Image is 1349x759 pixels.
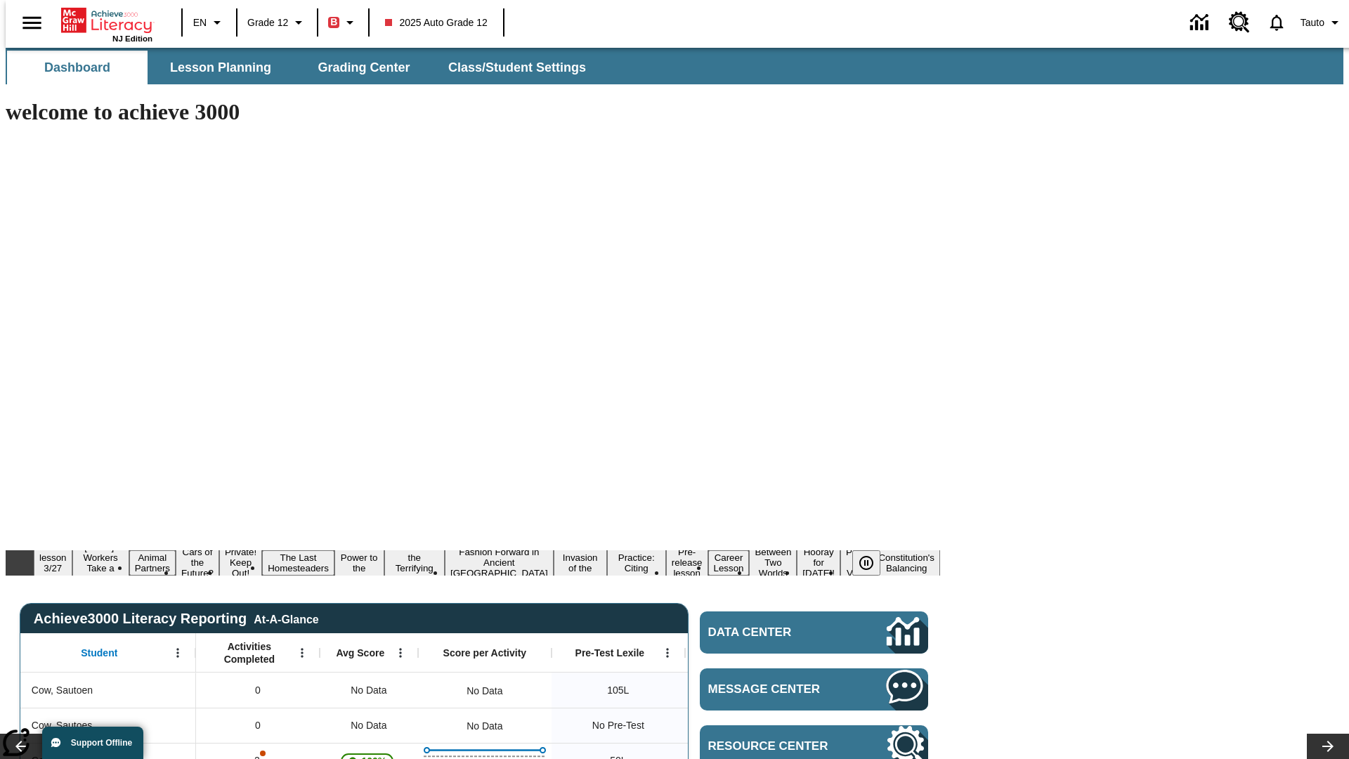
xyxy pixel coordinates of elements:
button: Slide 14 Between Two Worlds [749,545,797,580]
span: Grading Center [318,60,410,76]
button: Slide 6 The Last Homesteaders [262,550,334,576]
div: SubNavbar [6,48,1343,84]
span: No Data [344,711,393,740]
button: Slide 7 Solar Power to the People [334,540,384,586]
span: Score per Activity [443,647,527,659]
a: Message Center [700,668,928,711]
button: Open Menu [292,642,313,663]
button: Open Menu [657,642,678,663]
span: Avg Score [336,647,384,659]
span: EN [193,15,207,30]
div: 0, Cow, Sautoen [196,673,320,708]
div: SubNavbar [6,51,599,84]
span: Pre-Test Lexile [575,647,645,659]
span: No Data [344,676,393,705]
div: No Data, Cow, Sautoes [460,712,509,740]
a: Resource Center, Will open in new tab [1220,4,1258,41]
span: No Pre-Test, Cow, Sautoes [592,718,644,733]
button: Class/Student Settings [437,51,597,84]
a: Home [61,6,152,34]
button: Slide 5 Private! Keep Out! [219,545,262,580]
button: Slide 12 Pre-release lesson [666,545,708,580]
button: Language: EN, Select a language [187,10,232,35]
button: Dashboard [7,51,148,84]
button: Open Menu [167,642,188,663]
a: Data Center [700,611,928,654]
a: Notifications [1258,4,1295,41]
span: 0 [255,718,261,733]
button: Slide 1 Test lesson 3/27 en [34,540,72,586]
span: Achieve3000 Literacy Reporting [34,611,319,627]
span: Cow, Sautoen [32,683,93,698]
button: Slide 8 Attack of the Terrifying Tomatoes [384,540,445,586]
div: At-A-Glance [254,611,318,626]
span: Resource Center [708,739,845,753]
button: Support Offline [42,727,143,759]
button: Grading Center [294,51,434,84]
div: Beginning reader 105 Lexile, ER, Based on the Lexile Reading measure, student is an Emerging Read... [685,673,819,708]
button: Lesson Planning [150,51,291,84]
button: Grade: Grade 12, Select a grade [242,10,313,35]
button: Slide 16 Point of View [840,545,873,580]
span: Grade 12 [247,15,288,30]
span: Activities Completed [203,640,296,666]
h1: welcome to achieve 3000 [6,99,940,125]
button: Slide 13 Career Lesson [708,550,750,576]
button: Open side menu [11,2,53,44]
button: Slide 2 Labor Day: Workers Take a Stand [72,540,129,586]
a: Data Center [1182,4,1220,42]
button: Lesson carousel, Next [1307,734,1349,759]
span: 105 Lexile, Cow, Sautoen [607,683,629,698]
div: No Data, Cow, Sautoen [320,673,418,708]
div: No Data, Cow, Sautoes [685,708,819,743]
button: Slide 9 Fashion Forward in Ancient Rome [445,545,554,580]
div: Pause [852,550,894,576]
button: Open Menu [390,642,411,663]
div: Home [61,5,152,43]
span: Message Center [708,682,845,696]
span: 0 [255,683,261,698]
button: Slide 4 Cars of the Future? [176,545,219,580]
span: B [330,13,337,31]
button: Pause [852,550,880,576]
span: Cow, Sautoes [32,718,92,733]
span: 2025 Auto Grade 12 [385,15,487,30]
span: Dashboard [44,60,110,76]
span: Class/Student Settings [448,60,586,76]
div: No Data, Cow, Sautoes [320,708,418,743]
button: Slide 3 Animal Partners [129,550,176,576]
button: Profile/Settings [1295,10,1349,35]
button: Slide 11 Mixed Practice: Citing Evidence [607,540,666,586]
button: Slide 10 The Invasion of the Free CD [554,540,607,586]
button: Slide 17 The Constitution's Balancing Act [873,540,940,586]
button: Slide 15 Hooray for Constitution Day! [797,545,840,580]
span: Lesson Planning [170,60,271,76]
div: No Data, Cow, Sautoen [460,677,509,705]
span: Support Offline [71,738,132,748]
span: Tauto [1301,15,1324,30]
button: Boost Class color is red. Change class color [322,10,364,35]
span: Student [81,647,117,659]
span: Data Center [708,625,840,640]
div: 0, Cow, Sautoes [196,708,320,743]
span: NJ Edition [112,34,152,43]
